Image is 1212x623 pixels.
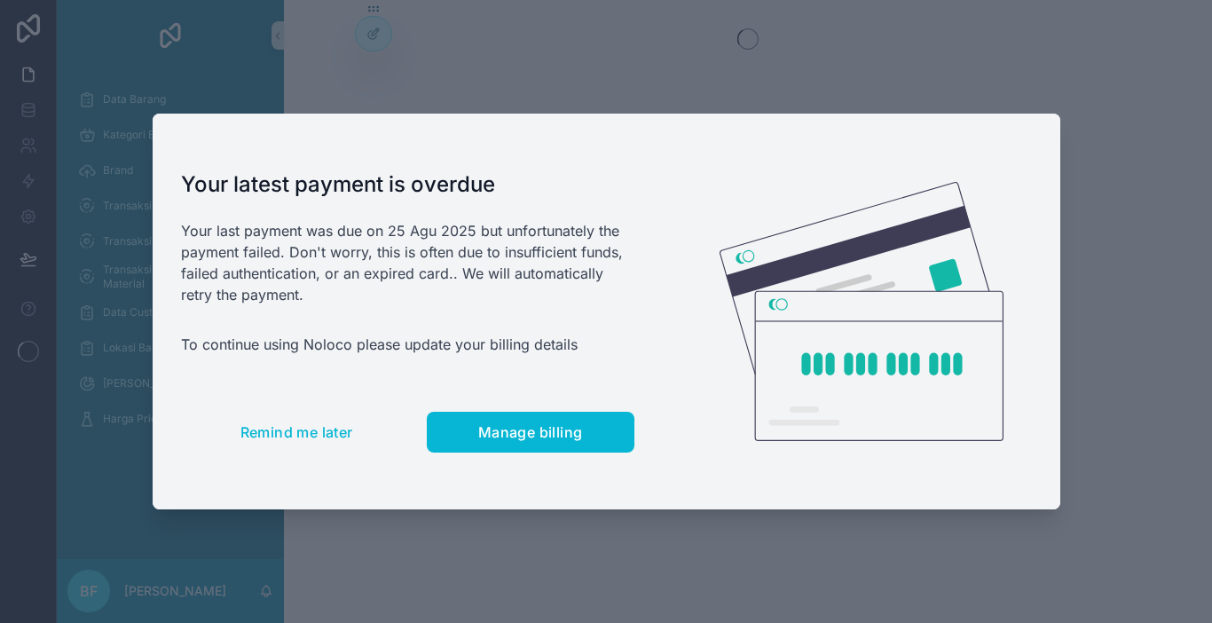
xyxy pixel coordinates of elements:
span: Manage billing [478,423,583,441]
span: Remind me later [240,423,353,441]
img: Credit card illustration [720,182,1003,441]
button: Remind me later [181,412,413,453]
p: Your last payment was due on 25 Agu 2025 but unfortunately the payment failed. Don't worry, this ... [181,220,634,305]
button: Manage billing [427,412,634,453]
h1: Your latest payment is overdue [181,170,634,199]
p: To continue using Noloco please update your billing details [181,334,634,355]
